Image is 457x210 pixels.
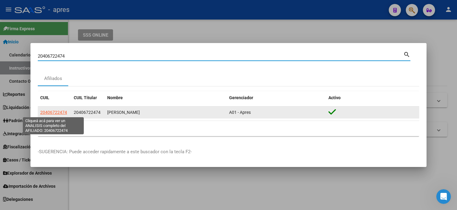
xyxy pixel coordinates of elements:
[105,91,227,104] datatable-header-cell: Nombre
[107,109,224,116] div: [PERSON_NAME]
[436,189,451,204] iframe: Intercom live chat
[71,91,105,104] datatable-header-cell: CUIL Titular
[74,110,101,115] span: 20406722474
[227,91,326,104] datatable-header-cell: Gerenciador
[326,91,419,104] datatable-header-cell: Activo
[229,110,251,115] span: A01 - Apres
[229,95,253,100] span: Gerenciador
[74,95,97,100] span: CUIL Titular
[38,121,419,136] div: 1 total
[38,148,419,155] p: -SUGERENCIA: Puede acceder rapidamente a este buscador con la tecla F2-
[328,95,341,100] span: Activo
[44,75,62,82] div: Afiliados
[38,91,71,104] datatable-header-cell: CUIL
[403,50,410,58] mat-icon: search
[40,95,49,100] span: CUIL
[40,110,67,115] span: 20406722474
[107,95,123,100] span: Nombre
